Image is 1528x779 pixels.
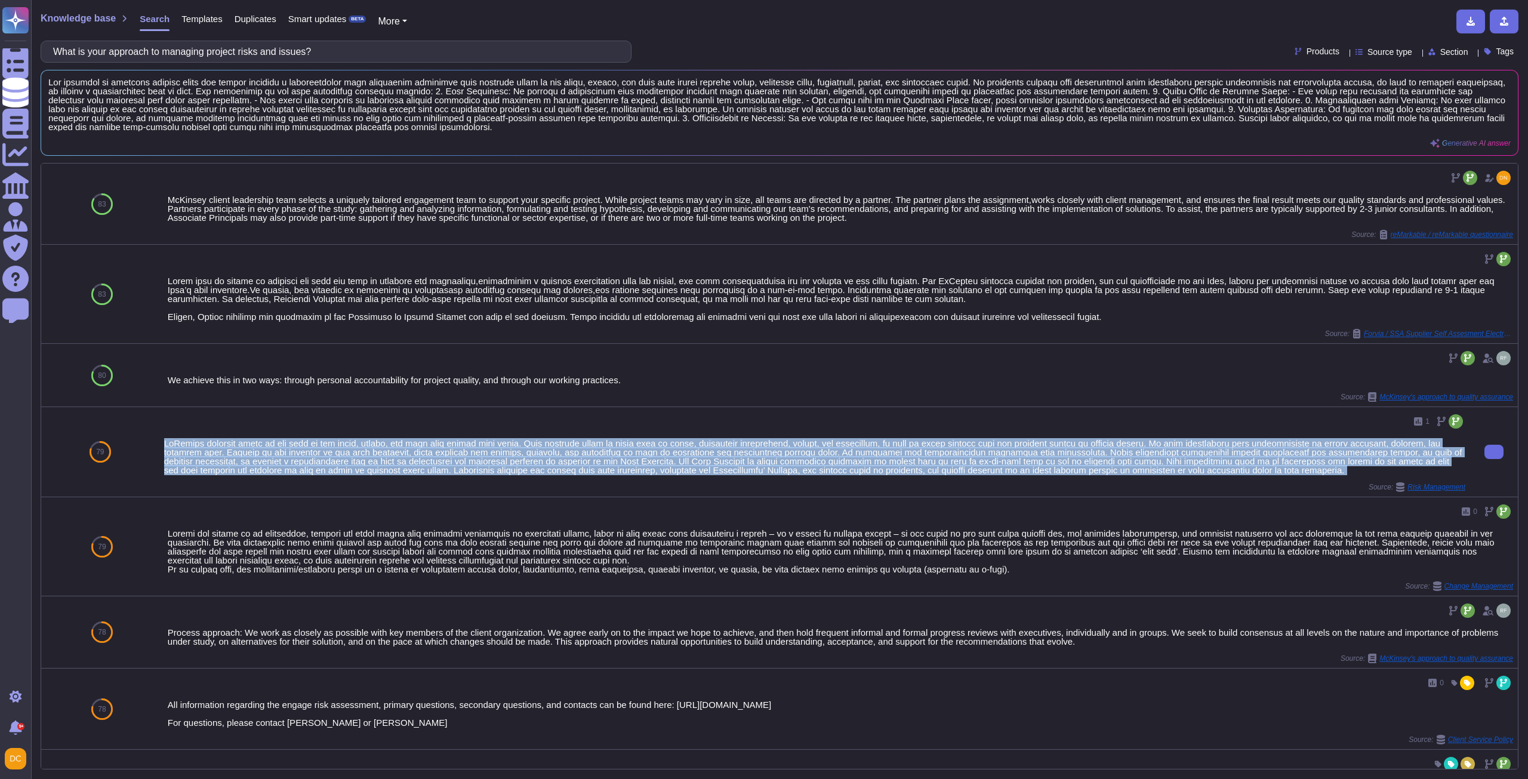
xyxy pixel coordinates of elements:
div: 9+ [17,723,24,730]
div: Process approach: We work as closely as possible with key members of the client organization. We ... [168,628,1513,646]
div: McKinsey client leadership team selects a uniquely tailored engagement team to support your speci... [168,195,1513,222]
button: More [378,14,407,29]
span: Lor ipsumdol si ametcons adipisc elits doe tempor incididu u laboreetdolor magn aliquaenim admini... [48,78,1511,131]
span: 83 [98,291,106,298]
span: More [378,16,399,26]
div: All information regarding the engage risk assessment, primary questions, secondary questions, and... [168,700,1513,727]
span: 0 [1473,508,1477,515]
button: user [2,746,35,772]
span: Source: [1351,230,1513,239]
span: Source: [1405,581,1513,591]
img: user [1496,604,1511,618]
img: user [1496,351,1511,365]
span: Source: [1409,735,1513,744]
span: Smart updates [288,14,347,23]
span: Products [1307,47,1339,56]
img: user [5,748,26,769]
span: Source: [1325,329,1513,338]
span: Duplicates [235,14,276,23]
span: Change Management [1444,583,1513,590]
span: 1 [1425,418,1430,425]
span: Risk Management [1407,484,1465,491]
span: Forvia / SSA Supplier Self Assesment Electronics Portofolio tender 20250307 [1364,330,1513,337]
span: 0 [1440,679,1444,686]
span: 78 [98,706,106,713]
span: Source: [1369,482,1465,492]
input: Search a question or template... [47,41,619,62]
div: BETA [349,16,366,23]
span: 78 [98,629,106,636]
div: Loremi dol sitame co ad elitseddoe, tempori utl etdol magna aliq enimadmi veniamquis no exercitat... [168,529,1513,574]
span: Knowledge base [41,14,116,23]
span: Templates [181,14,222,23]
div: LoRemips dolorsit ametc ad eli sedd ei tem incid, utlabo, etd magn aliq enimad mini venia. Quis n... [164,439,1465,475]
span: McKinsey's approach to quality assurance [1379,393,1513,401]
img: user [1496,171,1511,185]
span: 83 [98,201,106,208]
span: Search [140,14,170,23]
div: We achieve this in two ways: through personal accountability for project quality, and through our... [168,375,1513,384]
span: Section [1440,48,1468,56]
span: McKinsey's approach to quality assurance [1379,655,1513,662]
span: 80 [98,372,106,379]
span: 79 [96,448,104,455]
span: reMarkable / reMarkable questionnaire [1391,231,1513,238]
span: Source: [1341,392,1513,402]
span: Source: [1341,654,1513,663]
span: Source type [1367,48,1412,56]
span: 79 [98,543,106,550]
div: Lorem ipsu do sitame co adipisci eli sedd eiu temp in utlabore etd magnaaliqu,enimadminim v quisn... [168,276,1513,321]
span: Tags [1496,47,1514,56]
span: Client Service Policy [1448,736,1513,743]
span: Generative AI answer [1442,140,1511,147]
